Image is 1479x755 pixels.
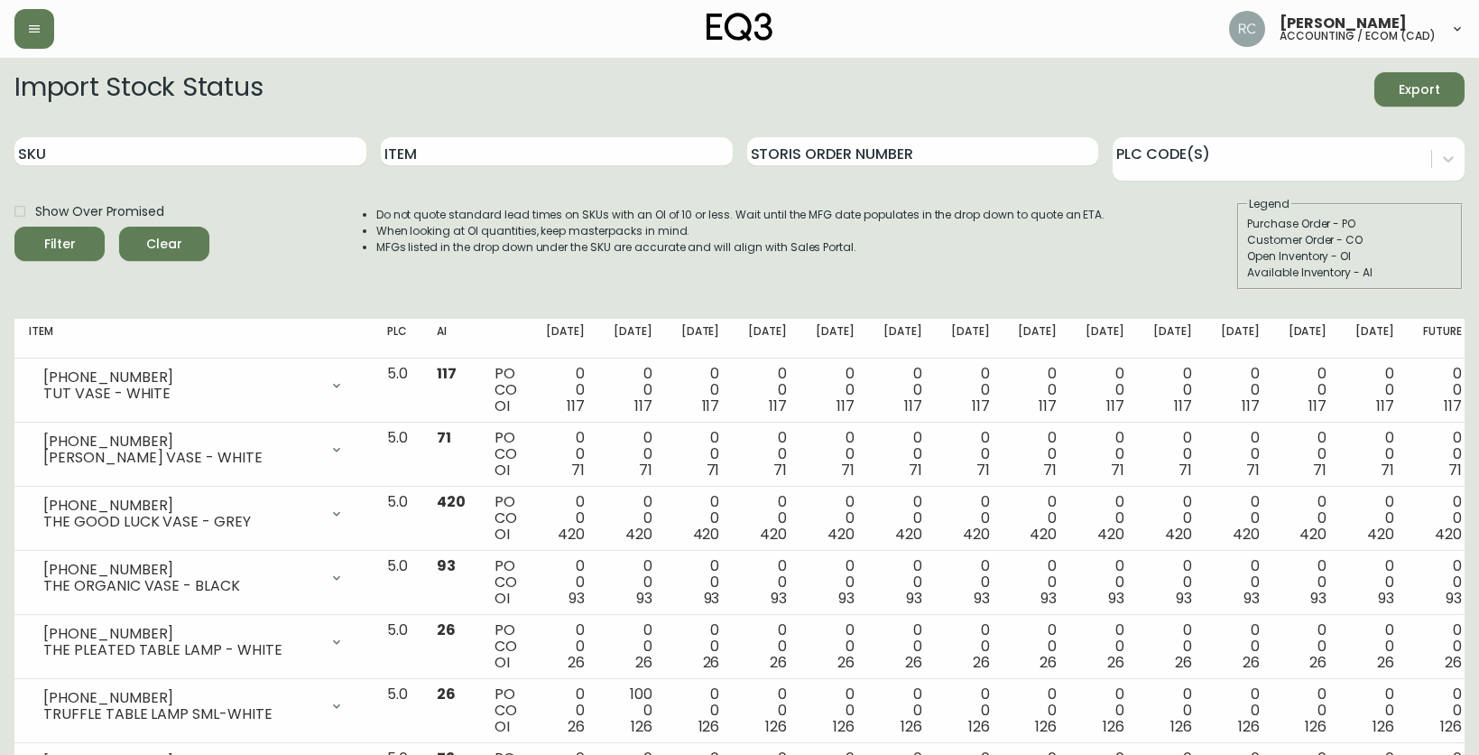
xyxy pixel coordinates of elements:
[951,558,990,607] div: 0 0
[1018,558,1057,607] div: 0 0
[1170,716,1192,737] span: 126
[1233,524,1260,545] span: 420
[1377,652,1394,673] span: 26
[769,396,787,416] span: 117
[1221,366,1260,415] div: 0 0
[29,430,358,470] div: [PHONE_NUMBER][PERSON_NAME] VASE - WHITE
[495,652,510,673] span: OI
[963,524,990,545] span: 420
[1097,524,1124,545] span: 420
[1355,494,1394,543] div: 0 0
[495,460,510,480] span: OI
[1103,716,1124,737] span: 126
[35,202,164,221] span: Show Over Promised
[1445,652,1462,673] span: 26
[1206,319,1274,359] th: [DATE]
[546,366,585,415] div: 0 0
[568,716,585,737] span: 26
[1289,430,1327,479] div: 0 0
[134,233,195,256] span: Clear
[1086,366,1124,415] div: 0 0
[972,396,990,416] span: 117
[1435,524,1462,545] span: 420
[951,494,990,543] div: 0 0
[905,652,922,673] span: 26
[827,524,855,545] span: 420
[703,652,720,673] span: 26
[1423,558,1462,607] div: 0 0
[1247,265,1453,281] div: Available Inventory - AI
[1409,319,1476,359] th: Future
[1086,622,1124,671] div: 0 0
[546,622,585,671] div: 0 0
[495,558,517,607] div: PO CO
[883,558,922,607] div: 0 0
[770,652,787,673] span: 26
[631,716,652,737] span: 126
[1247,232,1453,248] div: Customer Order - CO
[1035,716,1057,737] span: 126
[951,622,990,671] div: 0 0
[1280,31,1436,42] h5: accounting / ecom (cad)
[1175,652,1192,673] span: 26
[1221,686,1260,735] div: 0 0
[1221,558,1260,607] div: 0 0
[614,686,652,735] div: 100 0
[614,622,652,671] div: 0 0
[1153,494,1192,543] div: 0 0
[43,562,319,578] div: [PHONE_NUMBER]
[373,487,422,551] td: 5.0
[1086,686,1124,735] div: 0 0
[437,491,466,512] span: 420
[376,239,1105,256] li: MFGs listed in the drop down under the SKU are accurate and will align with Sales Portal.
[422,319,480,359] th: AI
[833,716,855,737] span: 126
[816,366,855,415] div: 0 0
[951,686,990,735] div: 0 0
[495,588,510,609] span: OI
[43,433,319,450] div: [PHONE_NUMBER]
[951,366,990,415] div: 0 0
[43,626,319,642] div: [PHONE_NUMBER]
[895,524,922,545] span: 420
[1179,460,1192,480] span: 71
[1086,494,1124,543] div: 0 0
[532,319,599,359] th: [DATE]
[973,652,990,673] span: 26
[14,227,105,261] button: Filter
[1153,430,1192,479] div: 0 0
[1446,588,1462,609] span: 93
[748,686,787,735] div: 0 0
[1221,622,1260,671] div: 0 0
[801,319,869,359] th: [DATE]
[1305,716,1326,737] span: 126
[1165,524,1192,545] span: 420
[1043,460,1057,480] span: 71
[43,578,319,594] div: THE ORGANIC VASE - BLACK
[1039,396,1057,416] span: 117
[1378,588,1394,609] span: 93
[883,366,922,415] div: 0 0
[43,642,319,658] div: THE PLEATED TABLE LAMP - WHITE
[29,494,358,534] div: [PHONE_NUMBER]THE GOOD LUCK VASE - GREY
[1247,216,1453,232] div: Purchase Order - PO
[1018,686,1057,735] div: 0 0
[1174,396,1192,416] span: 117
[1423,430,1462,479] div: 0 0
[14,72,263,107] h2: Import Stock Status
[495,494,517,543] div: PO CO
[546,494,585,543] div: 0 0
[614,558,652,607] div: 0 0
[1289,686,1327,735] div: 0 0
[495,524,510,545] span: OI
[693,524,720,545] span: 420
[1246,460,1260,480] span: 71
[974,588,990,609] span: 93
[816,494,855,543] div: 0 0
[1355,622,1394,671] div: 0 0
[29,622,358,662] div: [PHONE_NUMBER]THE PLEATED TABLE LAMP - WHITE
[43,706,319,722] div: TRUFFLE TABLE LAMP SML-WHITE
[707,13,773,42] img: logo
[951,430,990,479] div: 0 0
[546,686,585,735] div: 0 0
